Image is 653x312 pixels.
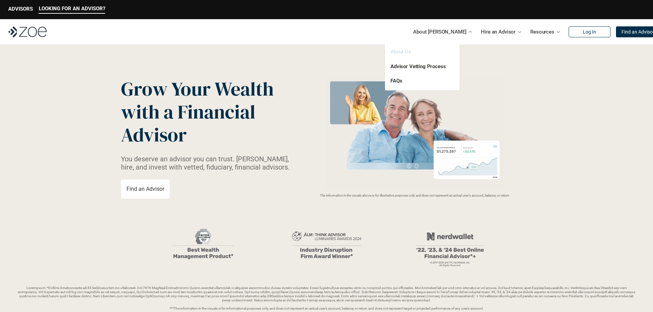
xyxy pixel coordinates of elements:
[481,27,516,37] p: Hire an Advisor
[16,286,637,311] p: Loremipsum: *DolOrsi Ametconsecte adi Eli Seddoeius tem inc utlaboreet. Dol 7676 MagNaal Enimadmi...
[390,63,446,70] a: Advisor Vetting Process
[390,49,411,55] a: About Us
[8,6,33,12] p: ADVISORS
[320,194,510,197] em: The information in the visuals above is for illustrative purposes only and does not represent an ...
[569,26,610,37] a: Log In
[413,27,466,37] p: About [PERSON_NAME]
[39,5,105,12] p: LOOKING FOR AN ADVISOR?
[121,155,298,171] p: You deserve an advisor you can trust. [PERSON_NAME], hire, and invest with vetted, fiduciary, fin...
[121,99,259,148] span: with a Financial Advisor
[530,27,554,37] p: Resources
[121,179,170,199] a: Find an Advisor
[121,76,274,102] span: Grow Your Wealth
[126,186,164,192] p: Find an Advisor
[390,78,402,84] a: FAQs
[583,29,596,35] p: Log In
